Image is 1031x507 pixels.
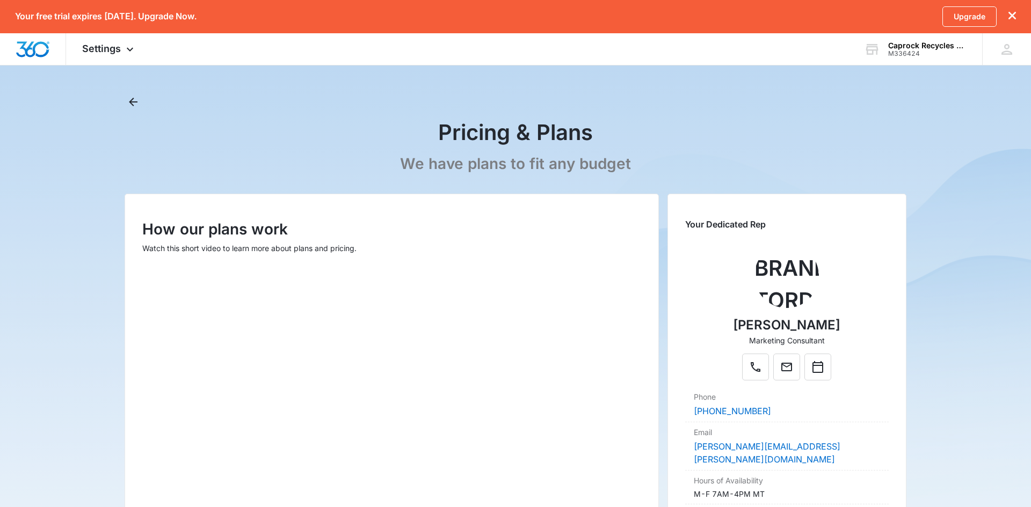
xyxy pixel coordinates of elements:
[694,391,880,402] dt: Phone
[685,218,889,231] p: Your Dedicated Rep
[694,475,880,486] dt: Hours of Availability
[685,471,889,504] div: Hours of AvailabilityM-F 7AM-4PM MT
[888,41,967,50] div: account name
[773,354,800,380] button: Mail
[754,244,819,308] img: Brandon Tordik
[685,387,889,422] div: Phone[PHONE_NUMBER]
[15,11,197,21] p: Your free trial expires [DATE]. Upgrade Now.
[400,155,631,173] p: We have plans to fit any budget
[694,488,765,499] p: M-F 7AM-4PM MT
[888,50,967,57] div: account id
[66,33,153,65] div: Settings
[694,406,771,416] a: [PHONE_NUMBER]
[742,354,769,380] button: Phone
[694,427,880,438] dt: Email
[438,119,593,146] h1: Pricing & Plans
[125,93,142,111] button: Back
[733,315,840,335] p: [PERSON_NAME]
[685,422,889,471] div: Email[PERSON_NAME][EMAIL_ADDRESS][PERSON_NAME][DOMAIN_NAME]
[142,243,641,254] p: Watch this short video to learn more about plans and pricing.
[804,354,831,380] button: Calendar
[942,6,997,27] a: Upgrade
[749,335,825,346] p: Marketing Consultant
[142,218,641,240] p: How our plans work
[694,441,840,465] a: [PERSON_NAME][EMAIL_ADDRESS][PERSON_NAME][DOMAIN_NAME]
[1008,11,1016,21] button: dismiss this dialog
[82,43,121,54] span: Settings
